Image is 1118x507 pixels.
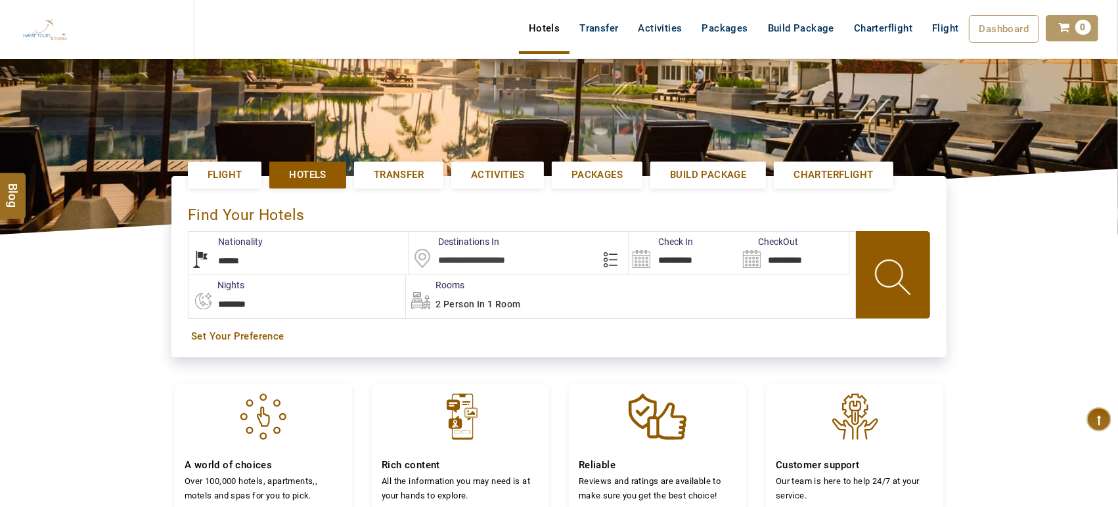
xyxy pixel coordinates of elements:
[979,23,1029,35] span: Dashboard
[629,235,693,248] label: Check In
[436,299,520,309] span: 2 Person in 1 Room
[451,162,544,188] a: Activities
[1046,15,1098,41] a: 0
[794,168,873,182] span: Charterflight
[5,183,22,194] span: Blog
[629,232,738,275] input: Search
[406,278,464,292] label: Rooms
[185,459,342,472] h4: A world of choices
[758,15,844,41] a: Build Package
[191,330,927,343] a: Set Your Preference
[185,474,342,502] p: Over 100,000 hotels, apartments,, motels and spas for you to pick.
[692,15,758,41] a: Packages
[629,15,692,41] a: Activities
[374,168,424,182] span: Transfer
[650,162,766,188] a: Build Package
[188,162,261,188] a: Flight
[739,232,849,275] input: Search
[776,459,933,472] h4: Customer support
[471,168,524,182] span: Activities
[570,15,628,41] a: Transfer
[354,162,443,188] a: Transfer
[188,278,244,292] label: nights
[289,168,326,182] span: Hotels
[854,22,912,34] span: Charterflight
[519,15,570,41] a: Hotels
[382,474,539,502] p: All the information you may need is at your hands to explore.
[189,235,263,248] label: Nationality
[571,168,623,182] span: Packages
[1075,20,1091,35] span: 0
[739,235,799,248] label: CheckOut
[382,459,539,472] h4: Rich content
[188,192,930,231] div: Find Your Hotels
[10,5,80,55] img: The Royal Line Holidays
[579,459,736,472] h4: Reliable
[774,162,893,188] a: Charterflight
[579,474,736,502] p: Reviews and ratings are available to make sure you get the best choice!
[670,168,746,182] span: Build Package
[922,15,968,28] a: Flight
[932,22,958,35] span: Flight
[552,162,642,188] a: Packages
[844,15,922,41] a: Charterflight
[776,474,933,502] p: Our team is here to help 24/7 at your service.
[269,162,346,188] a: Hotels
[409,235,499,248] label: Destinations In
[208,168,242,182] span: Flight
